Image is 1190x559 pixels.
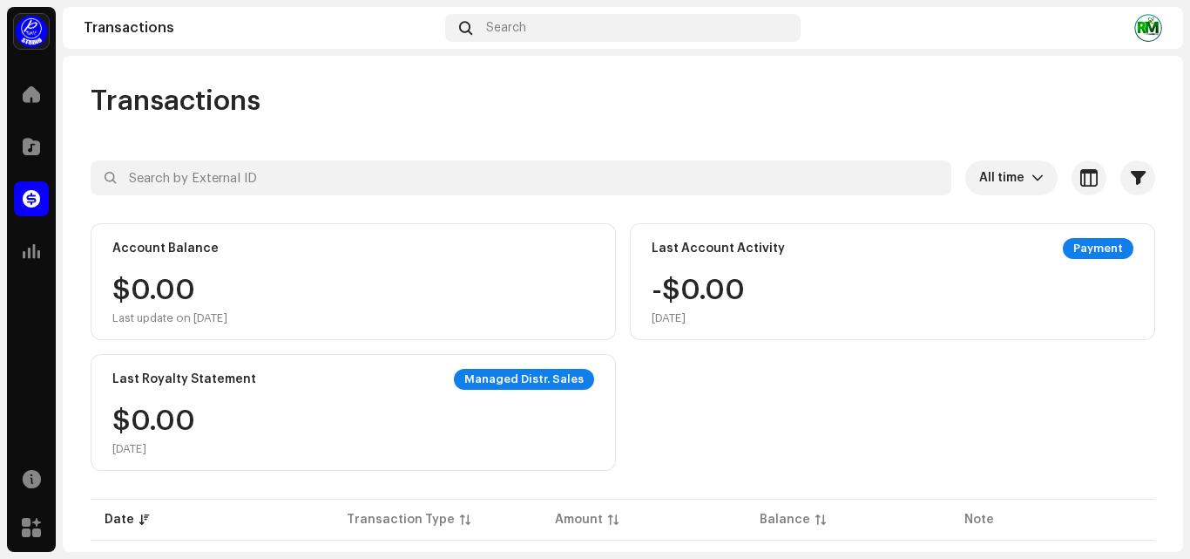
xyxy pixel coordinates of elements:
div: Payment [1063,238,1133,259]
div: Amount [555,511,603,528]
span: Transactions [91,84,260,119]
div: Last Account Activity [652,242,785,256]
div: [DATE] [652,311,745,325]
input: Search by External ID [91,160,951,195]
div: Transactions [84,21,438,35]
div: Managed Distr. Sales [454,369,594,390]
div: Transaction Type [347,511,455,528]
div: Account Balance [112,242,219,256]
img: a1dd4b00-069a-4dd5-89ed-38fbdf7e908f [14,14,49,49]
div: Last Royalty Statement [112,372,256,386]
div: Last update on [DATE] [112,311,227,325]
div: [DATE] [112,442,195,456]
div: Date [105,511,134,528]
span: All time [979,160,1031,195]
span: Search [486,21,526,35]
img: f059172e-9e7d-4512-bfcb-39c7fc6b9722 [1134,14,1162,42]
div: Balance [760,511,810,528]
div: dropdown trigger [1031,160,1044,195]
